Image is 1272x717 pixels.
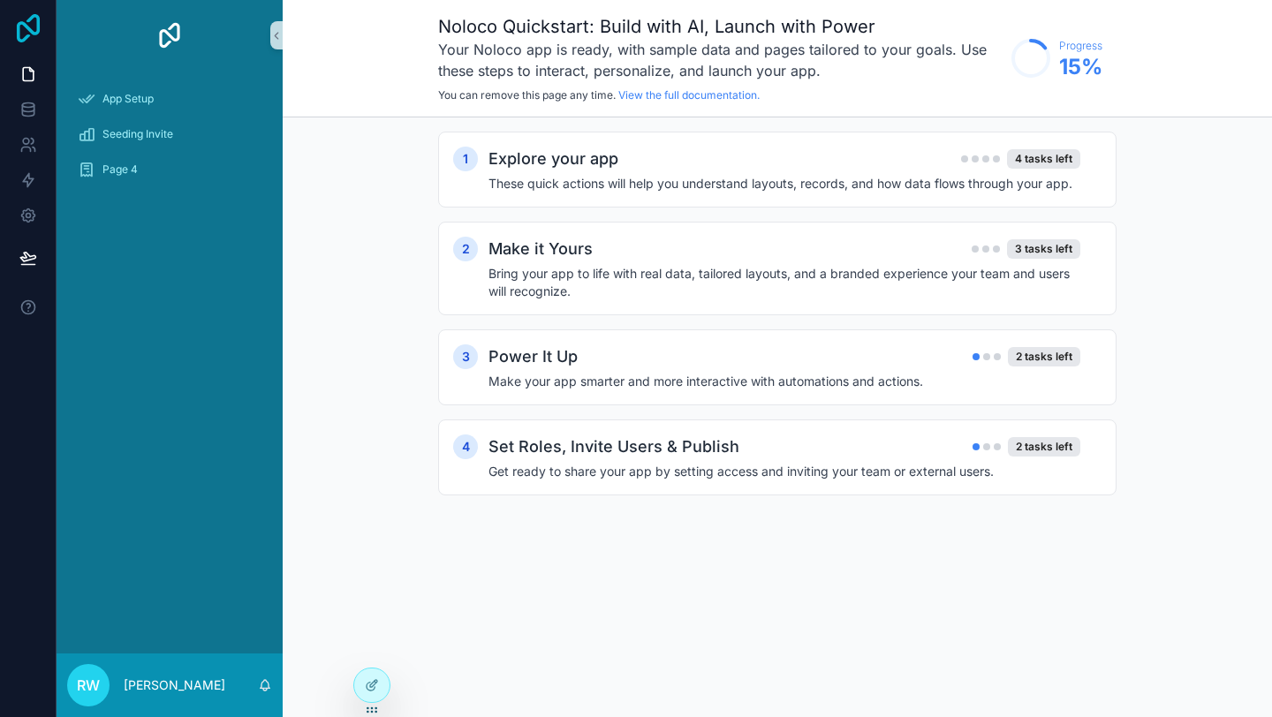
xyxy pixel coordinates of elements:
[438,88,616,102] span: You can remove this page any time.
[67,154,272,185] a: Page 4
[102,127,173,141] span: Seeding Invite
[77,675,100,696] span: RW
[67,118,272,150] a: Seeding Invite
[124,676,225,694] p: [PERSON_NAME]
[155,21,184,49] img: App logo
[102,162,138,177] span: Page 4
[1059,39,1102,53] span: Progress
[67,83,272,115] a: App Setup
[618,88,760,102] a: View the full documentation.
[438,14,1003,39] h1: Noloco Quickstart: Build with AI, Launch with Power
[1059,53,1102,81] span: 15 %
[438,39,1003,81] h3: Your Noloco app is ready, with sample data and pages tailored to your goals. Use these steps to i...
[102,92,154,106] span: App Setup
[57,71,283,208] div: scrollable content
